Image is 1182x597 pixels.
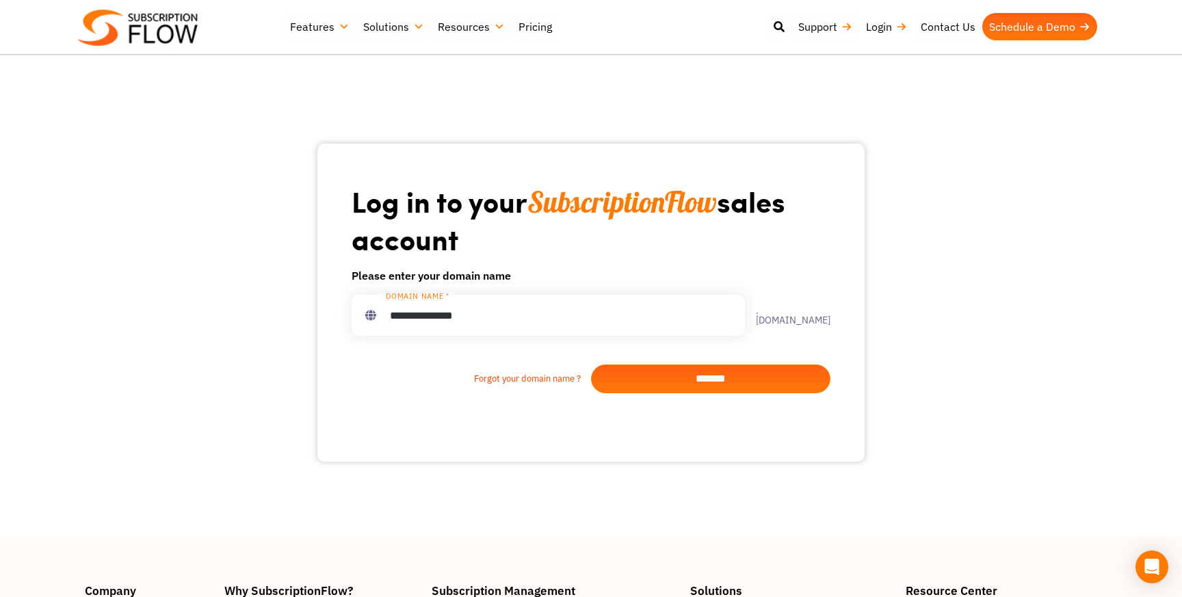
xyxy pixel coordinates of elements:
[352,183,830,256] h1: Log in to your sales account
[78,10,198,46] img: Subscriptionflow
[914,13,982,40] a: Contact Us
[283,13,356,40] a: Features
[690,585,892,596] h4: Solutions
[85,585,211,596] h4: Company
[982,13,1097,40] a: Schedule a Demo
[791,13,859,40] a: Support
[512,13,559,40] a: Pricing
[431,13,512,40] a: Resources
[527,184,717,220] span: SubscriptionFlow
[906,585,1097,596] h4: Resource Center
[224,585,419,596] h4: Why SubscriptionFlow?
[1135,550,1168,583] div: Open Intercom Messenger
[745,306,830,325] label: .[DOMAIN_NAME]
[352,372,591,386] a: Forgot your domain name ?
[352,267,830,284] h6: Please enter your domain name
[859,13,914,40] a: Login
[432,585,677,596] h4: Subscription Management
[356,13,431,40] a: Solutions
